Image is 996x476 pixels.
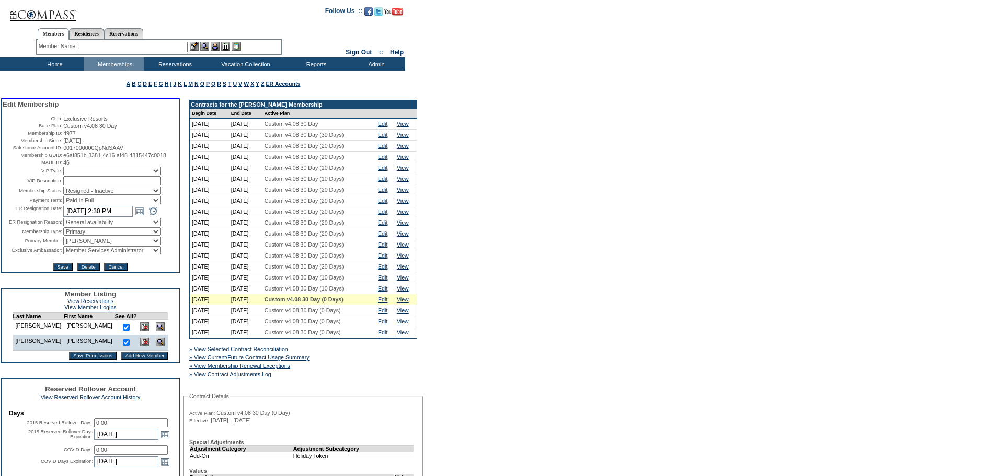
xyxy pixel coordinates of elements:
a: Reservations [104,28,143,39]
a: Edit [378,252,387,259]
legend: Contract Details [188,393,230,399]
span: Custom v4.08 30 Day (0 Days) [265,318,341,324]
a: W [244,80,249,87]
a: Subscribe to our YouTube Channel [384,10,403,17]
a: Edit [378,176,387,182]
td: [DATE] [229,327,262,338]
td: [DATE] [229,283,262,294]
a: View [397,121,409,127]
a: O [200,80,204,87]
td: Membership Type: [3,227,62,236]
span: 4977 [63,130,76,136]
span: Custom v4.08 30 Day (20 Days) [265,143,344,149]
a: View [397,329,409,335]
td: [DATE] [229,250,262,261]
span: Custom v4.08 30 Day (30 Days) [265,132,344,138]
input: Cancel [104,263,128,271]
span: [DATE] - [DATE] [211,417,251,423]
span: Custom v4.08 30 Day [63,123,117,129]
a: A [127,80,130,87]
span: 0017000000QpNdSAAV [63,145,123,151]
a: View [397,296,409,303]
span: Active Plan: [189,410,215,416]
span: Custom v4.08 30 Day (0 Day) [216,410,290,416]
a: Edit [378,165,387,171]
img: Impersonate [211,42,220,51]
a: H [165,80,169,87]
label: COVID Days: [64,447,93,452]
td: [DATE] [229,130,262,141]
td: [DATE] [229,239,262,250]
a: Edit [378,329,387,335]
a: G [158,80,163,87]
a: Residences [69,28,104,39]
a: T [228,80,232,87]
td: First Name [64,313,115,320]
a: S [223,80,226,87]
a: View [397,274,409,281]
a: Edit [378,263,387,270]
span: Custom v4.08 30 Day (20 Days) [265,230,344,237]
td: [DATE] [229,272,262,283]
span: :: [379,49,383,56]
img: Follow us on Twitter [374,7,383,16]
td: [DATE] [229,305,262,316]
a: View [397,132,409,138]
a: » View Current/Future Contract Usage Summary [189,354,310,361]
span: Reserved Rollover Account [45,385,136,393]
a: Open the calendar popup. [159,428,171,440]
b: Values [189,468,207,474]
td: MAUL ID: [3,159,62,166]
a: View Reservations [67,298,113,304]
a: E [148,80,152,87]
td: Follow Us :: [325,6,362,19]
a: Follow us on Twitter [374,10,383,17]
img: View Dashboard [156,322,165,331]
a: Become our fan on Facebook [364,10,373,17]
span: 46 [63,159,70,166]
a: Edit [378,154,387,160]
img: Delete [140,338,149,346]
span: Member Listing [65,290,117,298]
span: Exclusive Resorts [63,115,108,122]
td: Adjustment Category [190,445,293,452]
a: Edit [378,132,387,138]
a: Edit [378,230,387,237]
a: Help [390,49,404,56]
a: M [188,80,193,87]
td: [DATE] [190,195,229,206]
td: Memberships [84,57,144,71]
td: [DATE] [190,173,229,184]
td: [DATE] [190,119,229,130]
a: View [397,165,409,171]
a: View [397,198,409,204]
img: Become our fan on Facebook [364,7,373,16]
img: Subscribe to our YouTube Channel [384,8,403,16]
td: [PERSON_NAME] [13,320,64,335]
td: Days [9,410,172,417]
td: [DATE] [229,152,262,162]
a: X [250,80,254,87]
a: Z [261,80,265,87]
a: Q [211,80,215,87]
td: [DATE] [229,195,262,206]
a: P [206,80,210,87]
td: [DATE] [190,130,229,141]
a: View [397,318,409,324]
td: Membership Since: [3,137,62,144]
a: Edit [378,143,387,149]
span: Effective: [189,417,209,424]
td: Contracts for the [PERSON_NAME] Membership [190,100,417,109]
td: ER Resignation Date: [3,205,62,217]
td: [PERSON_NAME] [64,335,115,351]
a: C [138,80,142,87]
img: Delete [140,322,149,331]
td: Admin [345,57,405,71]
a: B [132,80,136,87]
span: Custom v4.08 30 Day (10 Days) [265,274,344,281]
a: Y [256,80,259,87]
td: [DATE] [229,173,262,184]
td: Vacation Collection [204,57,285,71]
a: View [397,263,409,270]
a: View [397,285,409,292]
